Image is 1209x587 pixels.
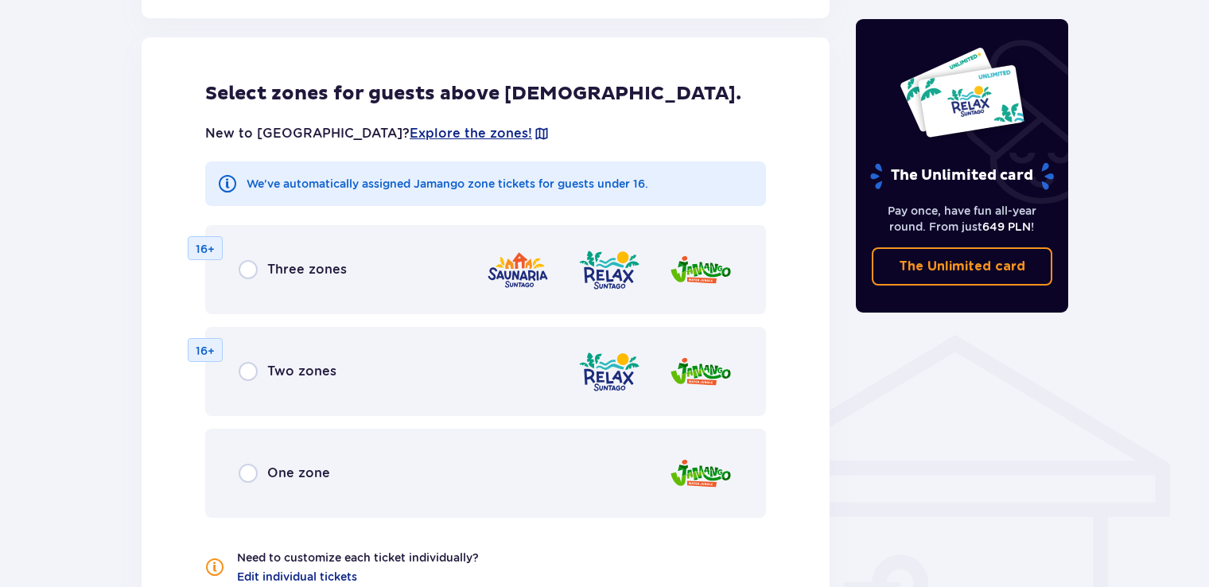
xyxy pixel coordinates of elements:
[577,247,641,293] img: Relax
[196,343,215,359] p: 16+
[247,176,648,192] p: We've automatically assigned Jamango zone tickets for guests under 16.
[267,261,347,278] span: Three zones
[237,569,357,585] a: Edit individual tickets
[872,203,1053,235] p: Pay once, have fun all-year round. From just !
[577,349,641,395] img: Relax
[869,162,1055,190] p: The Unlimited card
[669,451,733,496] img: Jamango
[205,82,766,106] h2: Select zones for guests above [DEMOGRAPHIC_DATA].
[196,241,215,257] p: 16+
[237,550,479,566] p: Need to customize each ticket individually?
[205,125,550,142] p: New to [GEOGRAPHIC_DATA]?
[982,220,1031,233] span: 649 PLN
[669,349,733,395] img: Jamango
[899,258,1025,275] p: The Unlimited card
[669,247,733,293] img: Jamango
[267,363,336,380] span: Two zones
[486,247,550,293] img: Saunaria
[899,46,1025,138] img: Two entry cards to Suntago with the word 'UNLIMITED RELAX', featuring a white background with tro...
[872,247,1053,286] a: The Unlimited card
[267,465,330,482] span: One zone
[410,125,532,142] a: Explore the zones!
